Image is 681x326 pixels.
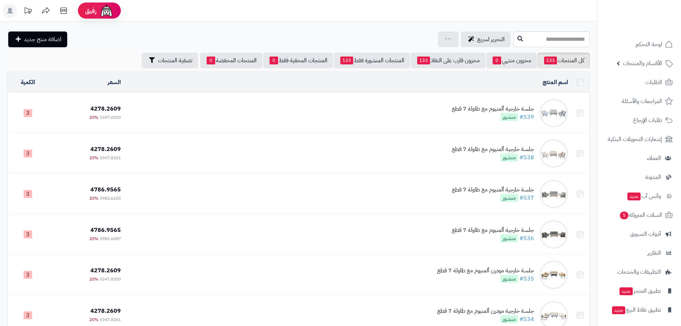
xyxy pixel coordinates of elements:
[89,276,98,282] span: 20%
[90,145,121,154] span: 4278.2609
[270,57,278,64] span: 0
[89,114,98,121] span: 20%
[539,99,568,127] img: جلسة خارجية ألمنيوم مع طاولة 7 قطع
[602,263,677,281] a: التطبيقات والخدمات
[100,276,121,282] span: 5347.8300
[437,307,534,315] div: جلسة خارجية مودرن ألمنيوم مع طاولة 7 قطع
[8,31,67,47] a: اضافة منتج جديد
[89,195,98,201] span: 20%
[623,58,662,68] span: الأقسام والمنتجات
[602,301,677,318] a: تطبيق نقاط البيعجديد
[89,235,98,242] span: 20%
[611,305,661,315] span: تطبيق نقاط البيع
[19,4,37,20] a: تحديثات المنصة
[90,266,121,275] span: 4278.2609
[100,114,121,121] span: 5347.8300
[627,191,661,201] span: وآتس آب
[452,105,534,113] div: جلسة خارجية ألمنيوم مع طاولة 7 قطع
[612,306,625,314] span: جديد
[89,316,98,323] span: 20%
[620,211,628,219] span: 5
[602,93,677,110] a: المراجعات والأسئلة
[411,53,485,68] a: مخزون قارب على النفاذ133
[90,307,121,315] span: 4278.2609
[602,131,677,148] a: إشعارات التحويلات البنكية
[24,150,32,157] span: 3
[602,282,677,300] a: تطبيق المتجرجديد
[437,267,534,275] div: جلسة خارجية مودرن ألمنيوم مع طاولة 7 قطع
[519,153,534,162] a: #538
[100,195,121,201] span: 5982.6100
[519,234,534,243] a: #536
[519,315,534,323] a: #534
[543,78,568,87] a: اسم المنتج
[500,194,518,202] span: منشور
[632,19,674,34] img: logo-2.png
[90,185,121,194] span: 4786.9565
[500,234,518,242] span: منشور
[539,261,568,289] img: جلسة خارجية مودرن ألمنيوم مع طاولة 7 قطع
[647,153,661,163] span: العملاء
[452,226,534,234] div: جلسة خارجية ألمنيوم مع طاولة 7 قطع
[486,53,537,68] a: مخزون منتهي0
[24,271,32,279] span: 3
[620,287,633,295] span: جديد
[100,316,121,323] span: 5347.8261
[602,206,677,224] a: السلات المتروكة5
[646,77,662,87] span: الطلبات
[452,145,534,154] div: جلسة خارجية ألمنيوم مع طاولة 7 قطع
[500,154,518,161] span: منشور
[602,36,677,53] a: لوحة التحكم
[100,235,121,242] span: 5982.6087
[519,113,534,121] a: #539
[89,155,98,161] span: 20%
[602,188,677,205] a: وآتس آبجديد
[108,78,121,87] a: السعر
[617,267,661,277] span: التطبيقات والخدمات
[636,39,662,49] span: لوحة التحكم
[602,169,677,186] a: المدونة
[417,57,430,64] span: 133
[630,229,661,239] span: أدوات التسويق
[158,56,192,65] span: تصفية المنتجات
[519,274,534,283] a: #535
[602,225,677,243] a: أدوات التسويق
[263,53,333,68] a: المنتجات المخفية فقط0
[21,78,35,87] a: الكمية
[602,74,677,91] a: الطلبات
[85,6,97,15] span: رفيق
[647,248,661,258] span: التقارير
[539,139,568,168] img: جلسة خارجية ألمنيوم مع طاولة 7 قطع
[627,193,641,200] span: جديد
[24,109,32,117] span: 3
[142,53,198,68] button: تصفية المنتجات
[340,57,353,64] span: 133
[633,115,662,125] span: طلبات الإرجاع
[24,230,32,238] span: 3
[544,57,557,64] span: 133
[500,315,518,323] span: منشور
[334,53,410,68] a: المنتجات المنشورة فقط133
[538,53,590,68] a: كل المنتجات133
[602,244,677,262] a: التقارير
[539,220,568,249] img: جلسة خارجية ألمنيوم مع طاولة 7 قطع
[602,150,677,167] a: العملاء
[24,311,32,319] span: 3
[99,4,114,18] img: ai-face.png
[500,113,518,121] span: منشور
[622,96,662,106] span: المراجعات والأسئلة
[24,35,61,44] span: اضافة منتج جديد
[539,180,568,208] img: جلسة خارجية ألمنيوم مع طاولة 7 قطع
[200,53,262,68] a: المنتجات المخفضة0
[100,155,121,161] span: 5347.8261
[500,275,518,283] span: منشور
[619,210,662,220] span: السلات المتروكة
[608,134,662,144] span: إشعارات التحويلات البنكية
[477,35,505,44] span: التحرير لسريع
[619,286,661,296] span: تطبيق المتجر
[90,104,121,113] span: 4278.2609
[90,226,121,234] span: 4786.9565
[519,194,534,202] a: #537
[452,186,534,194] div: جلسة خارجية ألمنيوم مع طاولة 7 قطع
[493,57,501,64] span: 0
